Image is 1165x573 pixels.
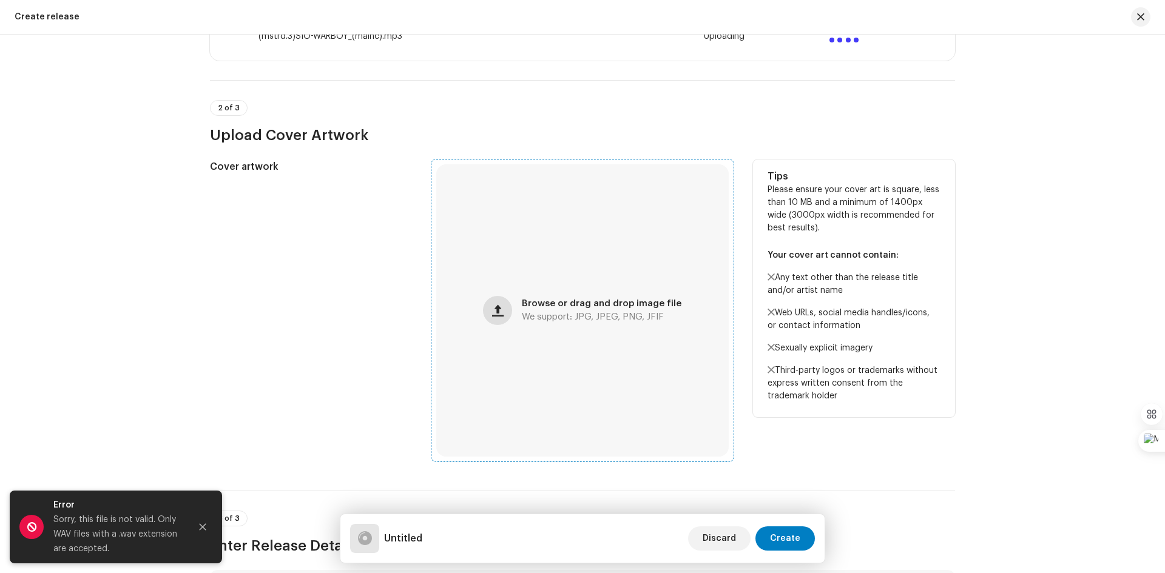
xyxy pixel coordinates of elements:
[703,526,736,551] span: Discard
[191,515,215,539] button: Close
[768,169,940,184] h5: Tips
[210,126,955,145] h3: Upload Cover Artwork
[522,313,664,321] span: We support: JPG, JPEG, PNG, JFIF
[53,512,181,556] div: Sorry, this file is not valid. Only WAV files with a .wav extension are accepted.
[768,272,940,297] p: Any text other than the release title and/or artist name
[755,526,815,551] button: Create
[770,526,800,551] span: Create
[218,515,240,522] span: 3 of 3
[768,364,940,403] p: Third-party logos or trademarks without express written consent from the trademark holder
[704,32,745,41] span: Uploading
[688,526,751,551] button: Discard
[768,249,940,262] p: Your cover art cannot contain:
[254,17,448,56] td: (mstrd.3)SIO-WARBOY_(maihc).mp3
[53,498,181,512] div: Error
[218,104,240,112] span: 2 of 3
[522,300,681,308] span: Browse or drag and drop image file
[768,184,940,403] p: Please ensure your cover art is square, less than 10 MB and a minimum of 1400px wide (3000px widt...
[768,342,940,355] p: Sexually explicit imagery
[768,307,940,332] p: Web URLs, social media handles/icons, or contact information
[210,159,412,174] h5: Cover artwork
[384,531,422,546] h5: Untitled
